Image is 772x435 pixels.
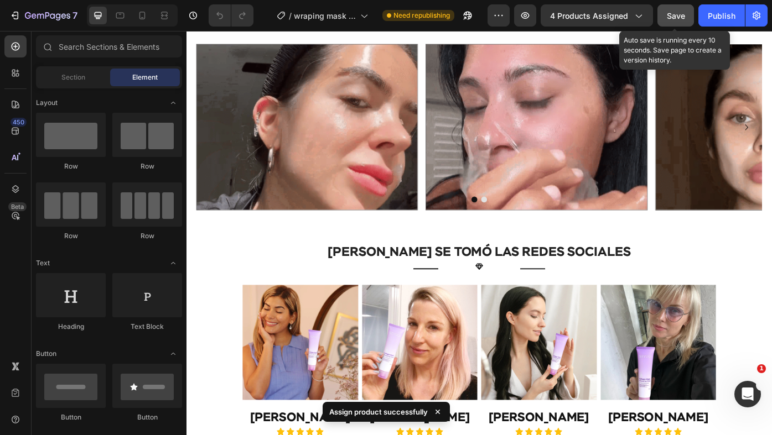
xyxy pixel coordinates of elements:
[11,118,27,127] div: 450
[294,10,356,22] span: wraping mask 2 - Hằng
[199,288,330,419] img: gempages_507356051327157127-a2b06e1d-d97f-4726-9bb2-9c49ff22f635.webp
[186,31,772,435] iframe: Design area
[667,11,685,20] span: Save
[734,381,761,407] iframe: Intercom live chat
[4,4,82,27] button: 7
[112,412,182,422] div: Button
[8,202,27,211] div: Beta
[112,161,182,171] div: Row
[323,188,330,195] button: Dot
[393,11,450,20] span: Need republishing
[36,98,58,108] span: Layout
[289,10,292,22] span: /
[708,10,735,22] div: Publish
[334,188,341,195] button: Dot
[550,10,628,22] span: 4 products assigned
[132,72,158,82] span: Element
[36,322,106,332] div: Heading
[164,345,182,363] span: Toggle open
[36,35,182,57] input: Search Sections & Elements
[36,258,50,268] span: Text
[470,288,601,419] img: gempages_507356051327157127-47bf3253-8551-47f9-b287-d483e4f0de7b.webp
[61,72,85,82] span: Section
[64,288,195,419] img: gempages_507356051327157127-91752252-ed18-4dde-96fb-1ebdef4ae21a.webp
[36,349,56,359] span: Button
[164,94,182,112] span: Toggle open
[698,4,745,27] button: Publish
[329,406,428,417] p: Assign product successfully
[541,4,653,27] button: 4 products assigned
[626,101,644,118] button: Carousel Next Arrow
[72,9,77,22] p: 7
[757,364,766,373] span: 1
[209,4,253,27] div: Undo/Redo
[164,254,182,272] span: Toggle open
[36,412,106,422] div: Button
[36,231,106,241] div: Row
[112,231,182,241] div: Row
[112,322,182,332] div: Text Block
[160,244,504,258] strong: [PERSON_NAME] SE TOMÓ LAS REDES SOCIALES
[334,288,465,419] img: gempages_507356051327157127-ca07c09c-e033-423d-b2db-d0f4de5d05f5.webp
[657,4,694,27] button: Save
[36,161,106,171] div: Row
